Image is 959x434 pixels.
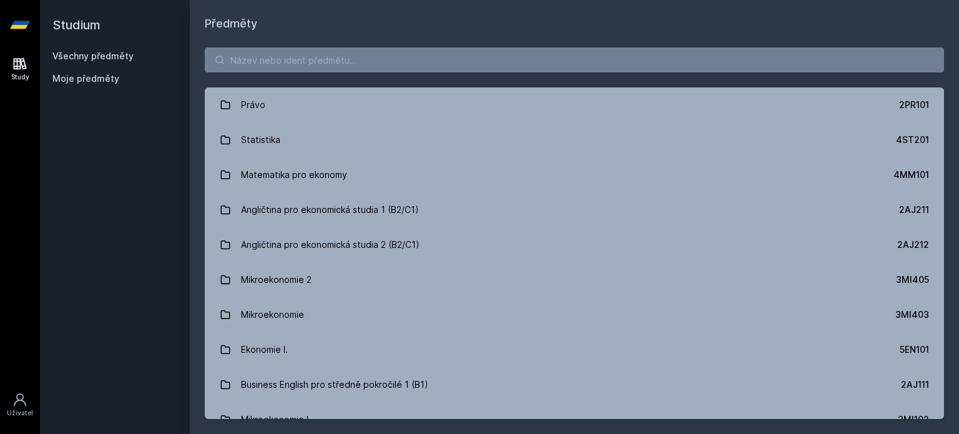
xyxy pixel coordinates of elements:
[205,227,944,262] a: Angličtina pro ekonomická studia 2 (B2/C1) 2AJ212
[205,332,944,367] a: Ekonomie I. 5EN101
[893,169,929,181] div: 4MM101
[899,99,929,111] div: 2PR101
[205,15,944,32] h1: Předměty
[205,87,944,122] a: Právo 2PR101
[205,192,944,227] a: Angličtina pro ekonomická studia 1 (B2/C1) 2AJ211
[901,378,929,391] div: 2AJ111
[895,308,929,321] div: 3MI403
[52,51,134,61] a: Všechny předměty
[241,197,419,222] div: Angličtina pro ekonomická studia 1 (B2/C1)
[205,157,944,192] a: Matematika pro ekonomy 4MM101
[241,267,312,292] div: Mikroekonomie 2
[241,302,304,327] div: Mikroekonomie
[7,408,33,418] div: Uživatel
[898,413,929,426] div: 3MI102
[896,134,929,146] div: 4ST201
[241,337,288,362] div: Ekonomie I.
[205,47,944,72] input: Název nebo ident předmětu…
[896,274,929,286] div: 3MI405
[241,127,280,152] div: Statistika
[900,343,929,356] div: 5EN101
[241,232,420,257] div: Angličtina pro ekonomická studia 2 (B2/C1)
[241,162,347,187] div: Matematika pro ekonomy
[205,122,944,157] a: Statistika 4ST201
[11,72,29,82] div: Study
[52,72,119,85] span: Moje předměty
[241,92,265,117] div: Právo
[2,50,37,88] a: Study
[2,386,37,424] a: Uživatel
[897,239,929,251] div: 2AJ212
[205,297,944,332] a: Mikroekonomie 3MI403
[205,367,944,402] a: Business English pro středně pokročilé 1 (B1) 2AJ111
[241,407,308,432] div: Mikroekonomie I
[205,262,944,297] a: Mikroekonomie 2 3MI405
[241,372,428,397] div: Business English pro středně pokročilé 1 (B1)
[899,204,929,216] div: 2AJ211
